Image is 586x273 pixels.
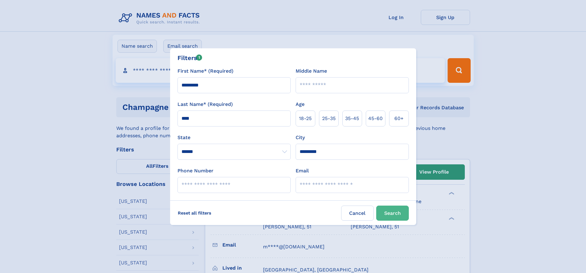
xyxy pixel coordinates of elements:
label: City [296,134,305,141]
span: 35‑45 [345,115,359,122]
span: 60+ [394,115,404,122]
label: Cancel [341,206,374,221]
label: Middle Name [296,67,327,75]
label: Email [296,167,309,175]
label: First Name* (Required) [177,67,233,75]
label: Age [296,101,305,108]
label: Reset all filters [174,206,215,220]
label: Last Name* (Required) [177,101,233,108]
label: State [177,134,291,141]
span: 18‑25 [299,115,312,122]
button: Search [376,206,409,221]
span: 25‑35 [322,115,336,122]
label: Phone Number [177,167,213,175]
span: 45‑60 [368,115,383,122]
div: Filters [177,53,202,62]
